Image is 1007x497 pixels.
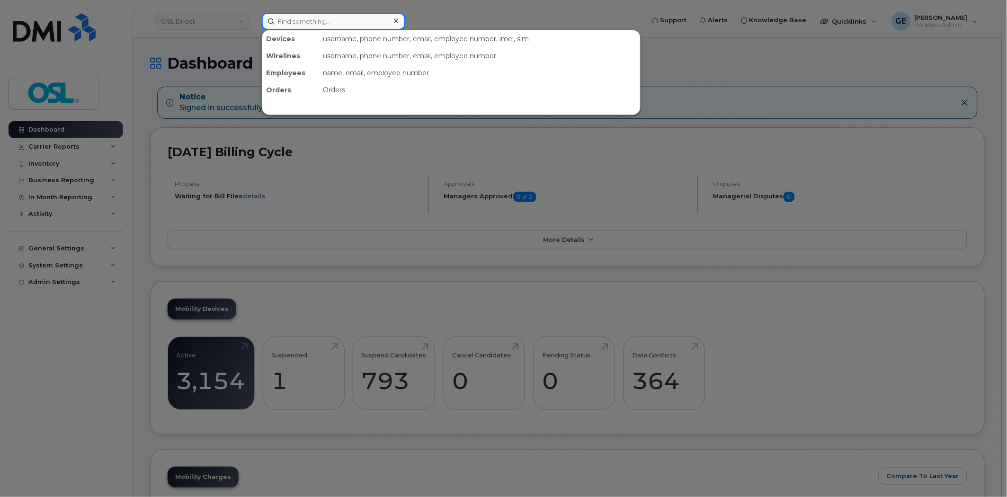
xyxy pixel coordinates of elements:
div: Orders [262,81,319,98]
div: name, email, employee number [319,64,640,81]
div: username, phone number, email, employee number [319,47,640,64]
div: username, phone number, email, employee number, imei, sim [319,30,640,47]
div: Wirelines [262,47,319,64]
div: Devices [262,30,319,47]
div: Employees [262,64,319,81]
div: Orders [319,81,640,98]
